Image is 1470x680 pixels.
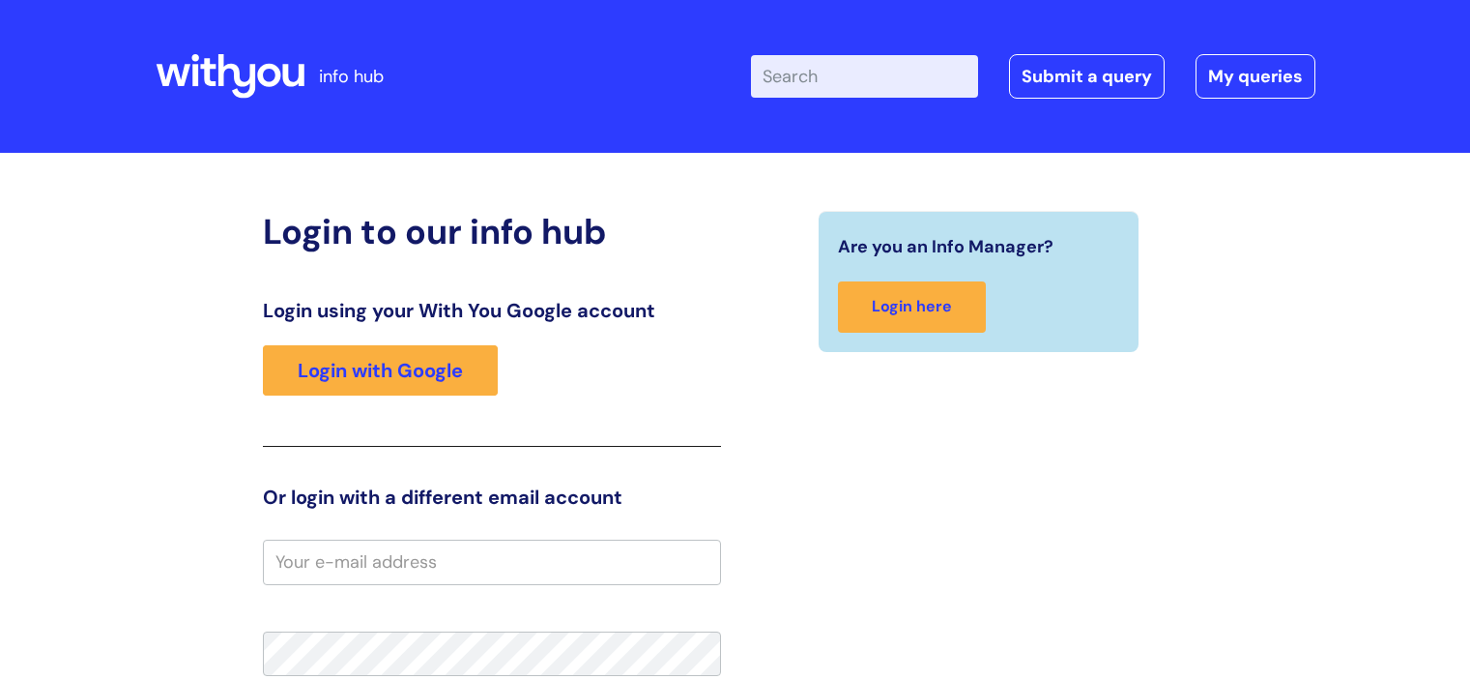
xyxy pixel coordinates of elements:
[263,486,721,509] h3: Or login with a different email account
[263,540,721,584] input: Your e-mail address
[1009,54,1165,99] a: Submit a query
[263,211,721,252] h2: Login to our info hub
[838,231,1053,262] span: Are you an Info Manager?
[319,61,384,92] p: info hub
[751,55,978,98] input: Search
[263,345,498,396] a: Login with Google
[1196,54,1315,99] a: My queries
[838,281,986,333] a: Login here
[263,299,721,322] h3: Login using your With You Google account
